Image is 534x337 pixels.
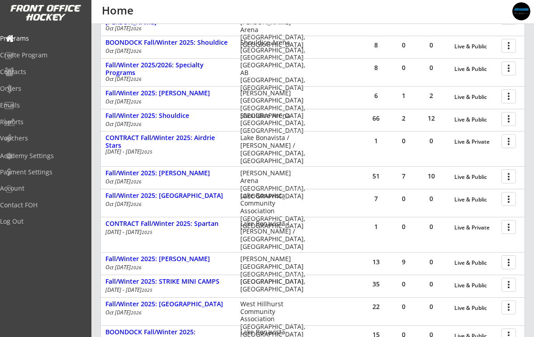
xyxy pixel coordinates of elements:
[105,122,228,127] div: Oct [DATE]
[131,25,142,32] em: 2026
[418,196,445,202] div: 0
[240,278,310,293] div: [GEOGRAPHIC_DATA], [GEOGRAPHIC_DATA]
[105,255,231,263] div: Fall/Winter 2025: [PERSON_NAME]
[501,220,516,234] button: more_vert
[418,115,445,122] div: 12
[362,65,390,71] div: 8
[390,196,417,202] div: 0
[240,11,310,49] div: Father [PERSON_NAME] Arena [GEOGRAPHIC_DATA], [GEOGRAPHIC_DATA]
[105,149,228,154] div: [DATE] - [DATE]
[418,65,445,71] div: 0
[454,260,497,266] div: Live & Public
[142,149,153,155] em: 2025
[105,112,231,120] div: Fall/Winter 2025: Shouldice
[501,89,516,103] button: more_vert
[418,93,445,99] div: 2
[362,42,390,48] div: 8
[418,304,445,310] div: 0
[362,93,390,99] div: 6
[362,259,390,265] div: 13
[240,134,310,164] div: Lake Bonavista / [PERSON_NAME] / [GEOGRAPHIC_DATA], [GEOGRAPHIC_DATA]
[105,179,228,184] div: Oct [DATE]
[362,281,390,287] div: 35
[131,178,142,185] em: 2026
[418,259,445,265] div: 0
[418,224,445,230] div: 0
[105,300,231,308] div: Fall/Winter 2025: [GEOGRAPHIC_DATA]
[501,134,516,148] button: more_vert
[240,169,310,200] div: [PERSON_NAME] Arena [GEOGRAPHIC_DATA], [GEOGRAPHIC_DATA]
[501,169,516,183] button: more_vert
[418,281,445,287] div: 0
[454,117,497,123] div: Live & Public
[105,76,228,82] div: Oct [DATE]
[105,310,228,315] div: Oct [DATE]
[454,66,497,72] div: Live & Public
[240,39,310,61] div: Shouldice Arena [GEOGRAPHIC_DATA], [GEOGRAPHIC_DATA]
[390,42,417,48] div: 0
[131,264,142,271] em: 2026
[390,304,417,310] div: 0
[454,282,497,289] div: Live & Public
[240,192,310,230] div: Lake Bonavista Community Association [GEOGRAPHIC_DATA], [GEOGRAPHIC_DATA]
[390,115,417,122] div: 2
[131,309,142,316] em: 2026
[362,224,390,230] div: 1
[501,278,516,292] button: more_vert
[390,259,417,265] div: 9
[240,220,310,250] div: Lake Bonavista / [PERSON_NAME] / [GEOGRAPHIC_DATA], [GEOGRAPHIC_DATA]
[390,281,417,287] div: 0
[454,94,497,100] div: Live & Public
[105,220,231,228] div: CONTRACT Fall/Winter 2025: Spartan
[501,255,516,269] button: more_vert
[390,224,417,230] div: 0
[501,300,516,314] button: more_vert
[105,99,228,104] div: Oct [DATE]
[454,139,497,145] div: Live & Private
[390,138,417,144] div: 0
[454,43,497,50] div: Live & Public
[105,201,228,207] div: Oct [DATE]
[362,138,390,144] div: 1
[105,134,231,150] div: CONTRACT Fall/Winter 2025: Airdrie Stars
[131,98,142,105] em: 2026
[240,255,310,286] div: [PERSON_NAME][GEOGRAPHIC_DATA] [GEOGRAPHIC_DATA], [GEOGRAPHIC_DATA]
[454,225,497,231] div: Live & Private
[105,61,231,77] div: Fall/Winter 2025/2026: Specialty Programs
[390,93,417,99] div: 1
[105,48,228,54] div: Oct [DATE]
[105,26,228,31] div: Oct [DATE]
[454,305,497,311] div: Live & Public
[131,76,142,82] em: 2026
[390,173,417,179] div: 7
[418,42,445,48] div: 0
[105,169,231,177] div: Fall/Winter 2025: [PERSON_NAME]
[454,174,497,180] div: Live & Public
[105,89,231,97] div: Fall/Winter 2025: [PERSON_NAME]
[240,89,310,120] div: [PERSON_NAME][GEOGRAPHIC_DATA] [GEOGRAPHIC_DATA], [GEOGRAPHIC_DATA]
[131,48,142,54] em: 2026
[105,287,228,293] div: [DATE] - [DATE]
[105,229,228,235] div: [DATE] - [DATE]
[501,112,516,126] button: more_vert
[142,229,153,235] em: 2025
[240,61,310,92] div: [GEOGRAPHIC_DATA], AB [GEOGRAPHIC_DATA], [GEOGRAPHIC_DATA]
[418,173,445,179] div: 10
[105,39,231,47] div: BOONDOCK Fall/Winter 2025: Shouldice
[131,201,142,207] em: 2026
[501,192,516,206] button: more_vert
[240,112,310,135] div: Shouldice Arena [GEOGRAPHIC_DATA], [GEOGRAPHIC_DATA]
[131,121,142,127] em: 2026
[142,287,153,293] em: 2025
[501,39,516,53] button: more_vert
[362,196,390,202] div: 7
[105,265,228,270] div: Oct [DATE]
[362,115,390,122] div: 66
[362,304,390,310] div: 22
[501,61,516,75] button: more_vert
[105,278,231,286] div: Fall/Winter 2025: STRIKE MINI CAMPS
[362,173,390,179] div: 51
[454,197,497,203] div: Live & Public
[105,192,231,200] div: Fall/Winter 2025: [GEOGRAPHIC_DATA]
[390,65,417,71] div: 0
